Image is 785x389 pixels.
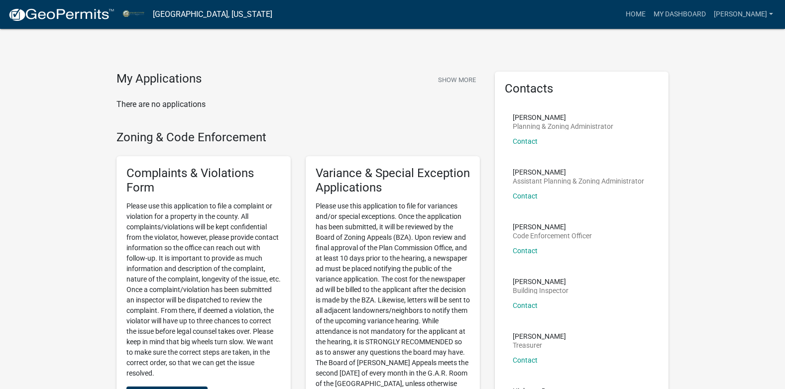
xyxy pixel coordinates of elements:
[513,301,538,309] a: Contact
[122,7,145,21] img: Miami County, Indiana
[622,5,650,24] a: Home
[513,342,566,349] p: Treasurer
[513,356,538,364] a: Contact
[116,98,480,110] p: There are no applications
[513,232,592,239] p: Code Enforcement Officer
[116,72,202,87] h4: My Applications
[153,6,272,23] a: [GEOGRAPHIC_DATA], [US_STATE]
[116,130,480,145] h4: Zoning & Code Enforcement
[650,5,710,24] a: My Dashboard
[513,114,613,121] p: [PERSON_NAME]
[126,166,281,195] h5: Complaints & Violations Form
[513,178,644,185] p: Assistant Planning & Zoning Administrator
[513,247,538,255] a: Contact
[126,201,281,379] p: Please use this application to file a complaint or violation for a property in the county. All co...
[513,169,644,176] p: [PERSON_NAME]
[434,72,480,88] button: Show More
[316,166,470,195] h5: Variance & Special Exception Applications
[513,333,566,340] p: [PERSON_NAME]
[513,278,568,285] p: [PERSON_NAME]
[513,137,538,145] a: Contact
[513,287,568,294] p: Building Inspector
[505,82,659,96] h5: Contacts
[513,192,538,200] a: Contact
[513,223,592,230] p: [PERSON_NAME]
[710,5,777,24] a: [PERSON_NAME]
[513,123,613,130] p: Planning & Zoning Administrator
